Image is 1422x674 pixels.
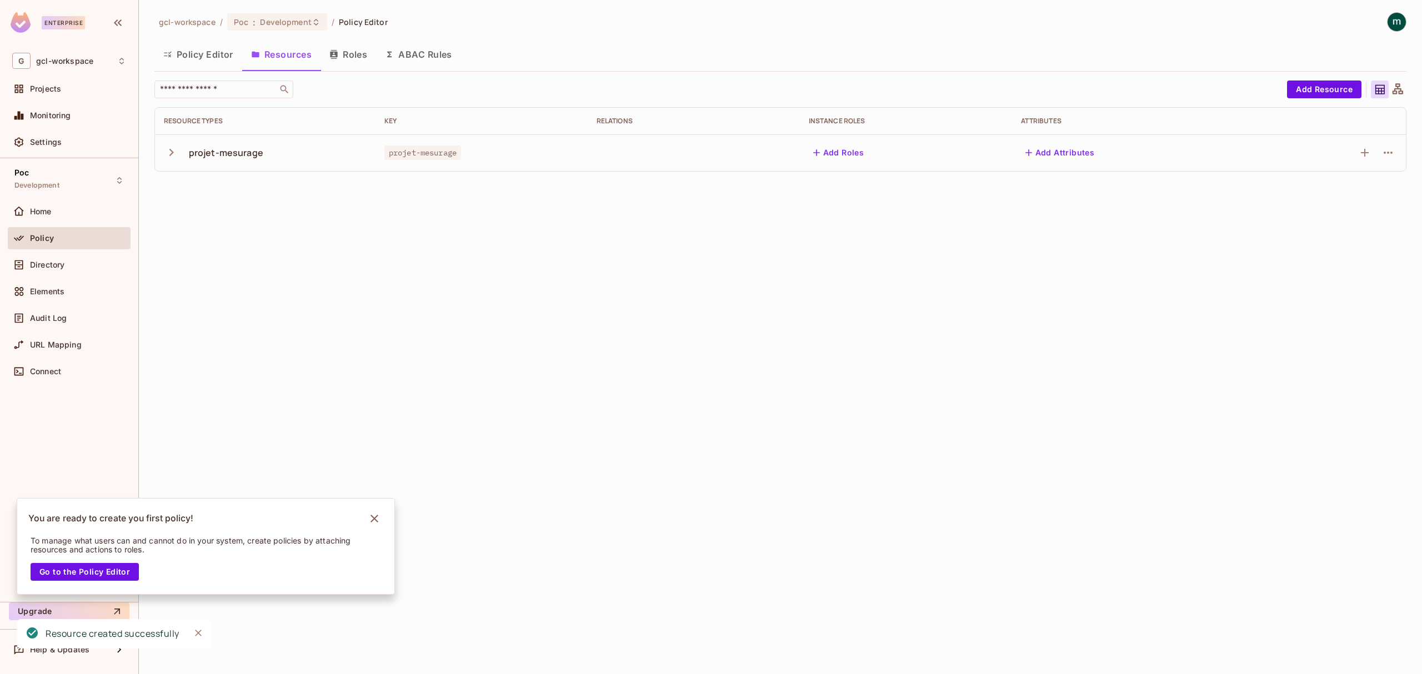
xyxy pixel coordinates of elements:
img: mathieu h [1388,13,1406,31]
p: To manage what users can and cannot do in your system, create policies by attaching resources and... [31,536,366,554]
span: URL Mapping [30,340,82,349]
span: Poc [14,168,29,177]
span: Projects [30,84,61,93]
span: Poc [234,17,248,27]
button: Add Attributes [1021,144,1099,162]
p: You are ready to create you first policy! [28,513,193,524]
button: Add Resource [1287,81,1361,98]
div: Attributes [1021,117,1247,125]
span: Development [260,17,311,27]
span: : [252,18,256,27]
span: Policy Editor [339,17,388,27]
span: Development [14,181,59,190]
span: Home [30,207,52,216]
span: Settings [30,138,62,147]
span: Workspace: gcl-workspace [36,57,93,66]
div: Instance roles [809,117,1003,125]
div: Resource created successfully [46,627,179,641]
div: projet-mesurage [189,147,263,159]
span: Connect [30,367,61,376]
img: SReyMgAAAABJRU5ErkJggg== [11,12,31,33]
button: Policy Editor [154,41,242,68]
div: Relations [597,117,791,125]
button: ABAC Rules [376,41,461,68]
button: Go to the Policy Editor [31,563,139,581]
span: G [12,53,31,69]
span: Monitoring [30,111,71,120]
button: Roles [321,41,376,68]
button: Close [190,625,207,641]
span: projet-mesurage [384,145,461,160]
div: Resource Types [164,117,367,125]
button: Add Roles [809,144,869,162]
span: Elements [30,287,64,296]
span: the active workspace [159,17,216,27]
span: Policy [30,234,54,243]
li: / [332,17,334,27]
button: Resources [242,41,321,68]
li: / [220,17,223,27]
span: Directory [30,260,64,269]
div: Key [384,117,579,125]
span: Audit Log [30,314,67,323]
div: Enterprise [42,16,85,29]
